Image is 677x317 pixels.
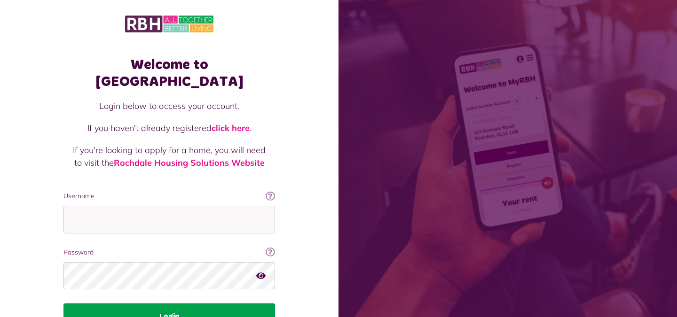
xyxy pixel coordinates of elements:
a: Rochdale Housing Solutions Website [114,157,265,168]
label: Username [63,191,275,201]
p: If you're looking to apply for a home, you will need to visit the [73,144,266,169]
img: MyRBH [125,14,213,34]
a: click here [212,123,250,133]
label: Password [63,247,275,257]
h1: Welcome to [GEOGRAPHIC_DATA] [63,56,275,90]
p: If you haven't already registered . [73,122,266,134]
p: Login below to access your account. [73,100,266,112]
